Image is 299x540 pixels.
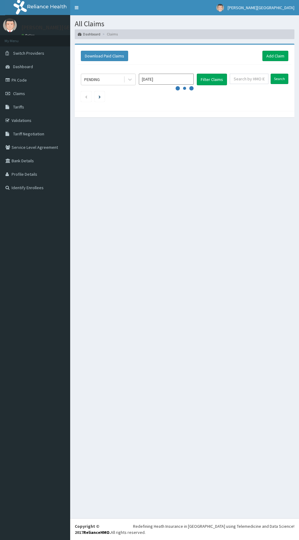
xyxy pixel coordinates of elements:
a: Dashboard [78,31,100,37]
input: Search by HMO ID [230,74,268,84]
svg: audio-loading [175,79,194,97]
a: Online [21,33,36,38]
button: Filter Claims [197,74,227,85]
a: Previous page [85,94,88,99]
footer: All rights reserved. [70,518,299,540]
span: Switch Providers [13,50,44,56]
a: RelianceHMO [83,530,110,535]
span: Dashboard [13,64,33,69]
img: User Image [216,4,224,12]
strong: Copyright © 2017 . [75,523,111,535]
img: User Image [3,18,17,32]
a: Add Claim [262,51,288,61]
a: Next page [99,94,101,99]
input: Select Month and Year [139,74,194,85]
p: [PERSON_NAME][GEOGRAPHIC_DATA] [21,25,112,30]
input: Search [271,74,288,84]
button: Download Paid Claims [81,51,128,61]
li: Claims [101,31,118,37]
span: Tariffs [13,104,24,110]
div: Redefining Heath Insurance in [GEOGRAPHIC_DATA] using Telemedicine and Data Science! [133,523,294,529]
div: PENDING [84,76,100,83]
span: [PERSON_NAME][GEOGRAPHIC_DATA] [228,5,294,10]
span: Tariff Negotiation [13,131,44,137]
h1: All Claims [75,20,294,28]
span: Claims [13,91,25,96]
